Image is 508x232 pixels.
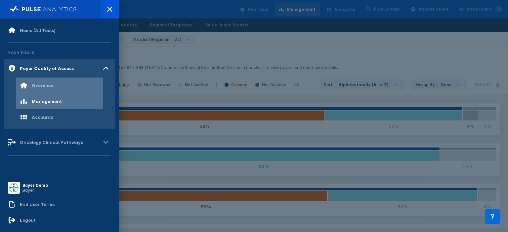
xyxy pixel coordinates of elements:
div: End User Terms [20,202,55,207]
div: Overview [32,83,53,88]
a: Overview [4,78,115,93]
div: Management [32,99,62,104]
a: End User Terms [4,196,115,212]
div: Accounts [32,115,53,120]
a: Home (All Tools) [4,22,115,38]
div: Bayer Demo [22,183,48,188]
div: Contact Support [485,209,500,224]
div: Home (All Tools) [20,28,56,33]
img: menu button [9,183,19,192]
img: pulse-logo-full-white.svg [10,5,77,14]
div: Payer Quality of Access [20,66,74,71]
div: Oncology Clinical Pathways [20,140,83,145]
div: Your Tools [4,47,115,59]
a: Management [4,93,115,109]
div: Logout [20,217,36,223]
div: Bayer [22,188,48,193]
a: Accounts [4,109,115,125]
